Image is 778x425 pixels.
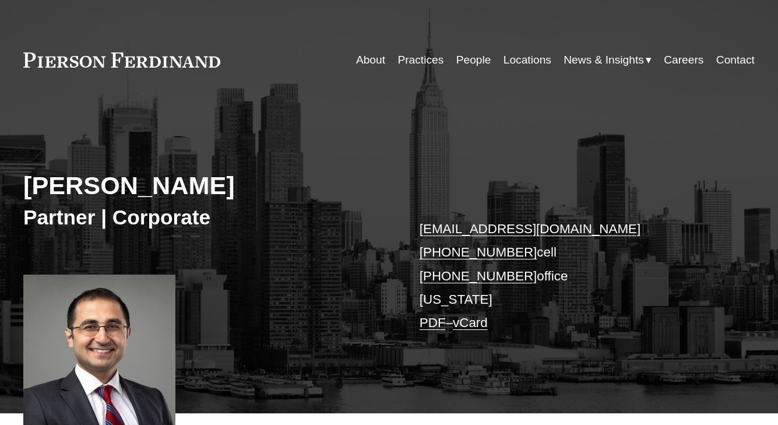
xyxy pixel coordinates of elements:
[356,49,385,71] a: About
[420,245,537,259] a: [PHONE_NUMBER]
[453,315,488,330] a: vCard
[504,49,551,71] a: Locations
[564,50,644,71] span: News & Insights
[664,49,703,71] a: Careers
[23,170,389,201] h2: [PERSON_NAME]
[564,49,652,71] a: folder dropdown
[420,217,724,335] p: cell office [US_STATE] –
[420,222,640,236] a: [EMAIL_ADDRESS][DOMAIN_NAME]
[23,205,389,230] h3: Partner | Corporate
[397,49,443,71] a: Practices
[420,315,446,330] a: PDF
[716,49,755,71] a: Contact
[420,269,537,283] a: [PHONE_NUMBER]
[456,49,491,71] a: People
